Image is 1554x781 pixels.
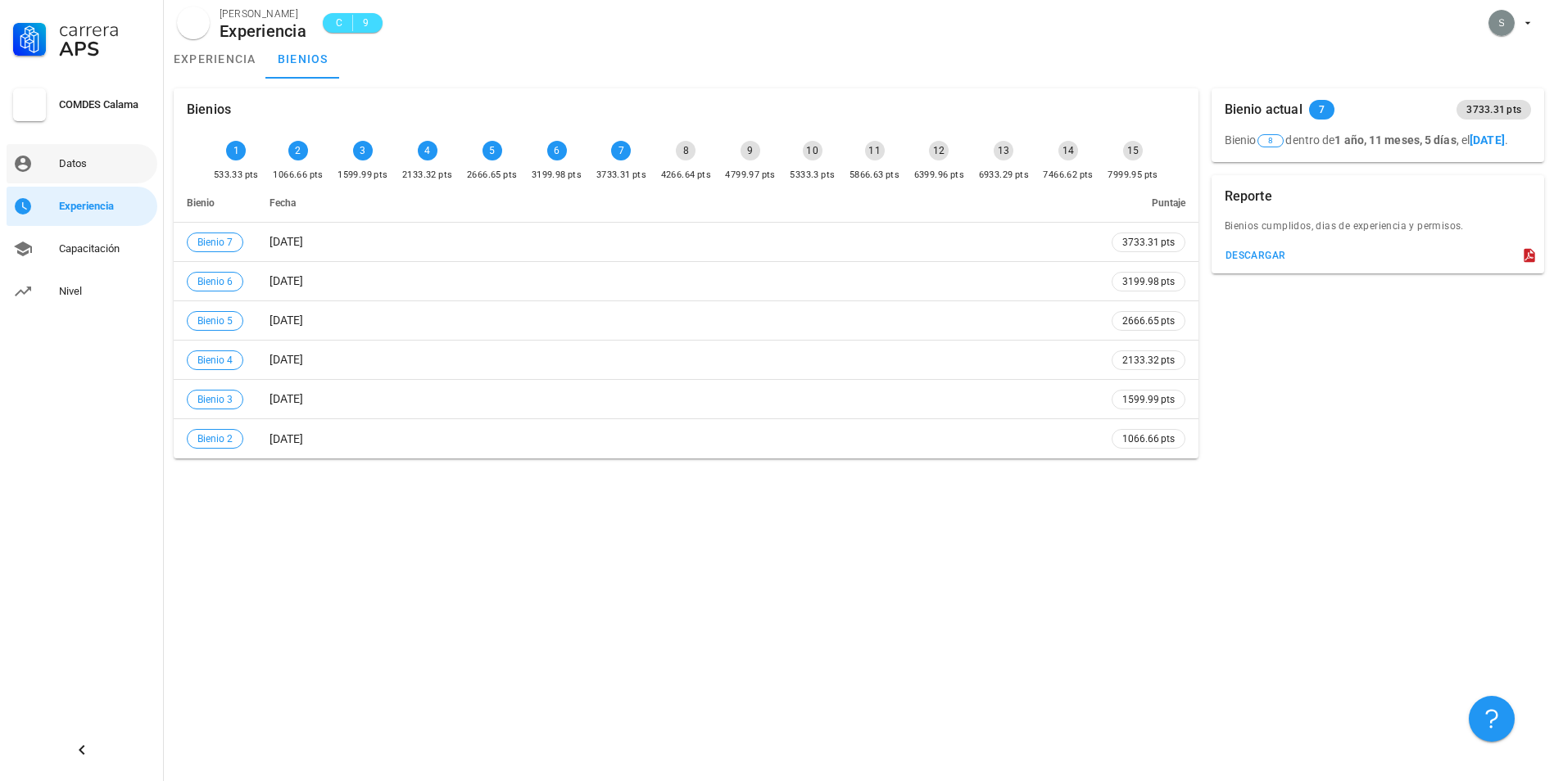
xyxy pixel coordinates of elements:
[1466,100,1521,120] span: 3733.31 pts
[803,141,822,160] div: 10
[7,229,157,269] a: Capacitación
[270,432,303,445] span: [DATE]
[174,183,256,223] th: Bienio
[360,15,373,31] span: 9
[214,167,259,183] div: 533.33 pts
[1218,244,1293,267] button: descargar
[1122,313,1175,329] span: 2666.65 pts
[1334,133,1456,147] b: 1 año, 11 meses, 5 días
[676,141,695,160] div: 8
[483,141,502,160] div: 5
[1122,391,1175,408] span: 1599.99 pts
[7,187,157,226] a: Experiencia
[256,183,1099,223] th: Fecha
[333,15,346,31] span: C
[661,167,711,183] div: 4266.64 pts
[187,88,231,131] div: Bienios
[197,233,233,251] span: Bienio 7
[7,272,157,311] a: Nivel
[1122,234,1175,251] span: 3733.31 pts
[270,353,303,366] span: [DATE]
[1225,88,1303,131] div: Bienio actual
[790,167,835,183] div: 5333.3 pts
[266,39,340,79] a: bienios
[226,141,246,160] div: 1
[197,390,233,409] span: Bienio 3
[59,98,151,111] div: COMDES Calama
[59,242,151,255] div: Capacitación
[270,274,303,287] span: [DATE]
[164,39,266,79] a: experiencia
[197,273,233,291] span: Bienio 6
[353,141,373,160] div: 3
[865,141,885,160] div: 11
[59,200,151,213] div: Experiencia
[1225,175,1272,218] div: Reporte
[929,141,949,160] div: 12
[1470,133,1505,147] b: [DATE]
[270,197,296,209] span: Fecha
[197,351,233,369] span: Bienio 4
[1123,141,1143,160] div: 15
[1212,218,1544,244] div: Bienios cumplidos, dias de experiencia y permisos.
[220,22,306,40] div: Experiencia
[1122,273,1175,290] span: 3199.98 pts
[59,285,151,298] div: Nivel
[220,6,306,22] div: [PERSON_NAME]
[1152,197,1185,209] span: Puntaje
[1122,431,1175,447] span: 1066.66 pts
[849,167,899,183] div: 5866.63 pts
[725,167,775,183] div: 4799.97 pts
[547,141,567,160] div: 6
[187,197,215,209] span: Bienio
[1122,352,1175,368] span: 2133.32 pts
[1488,10,1515,36] div: avatar
[59,39,151,59] div: APS
[979,167,1029,183] div: 6933.29 pts
[273,167,323,183] div: 1066.66 pts
[177,7,210,39] div: avatar
[59,157,151,170] div: Datos
[741,141,760,160] div: 9
[270,392,303,405] span: [DATE]
[197,312,233,330] span: Bienio 5
[467,167,517,183] div: 2666.65 pts
[59,20,151,39] div: Carrera
[338,167,387,183] div: 1599.99 pts
[596,167,646,183] div: 3733.31 pts
[197,430,233,448] span: Bienio 2
[270,314,303,327] span: [DATE]
[1058,141,1078,160] div: 14
[270,235,303,248] span: [DATE]
[994,141,1013,160] div: 13
[1099,183,1198,223] th: Puntaje
[611,141,631,160] div: 7
[418,141,437,160] div: 4
[402,167,452,183] div: 2133.32 pts
[1043,167,1093,183] div: 7466.62 pts
[7,144,157,183] a: Datos
[288,141,308,160] div: 2
[1461,133,1508,147] span: el .
[1225,250,1286,261] div: descargar
[1108,167,1158,183] div: 7999.95 pts
[1225,133,1459,147] span: Bienio dentro de ,
[532,167,582,183] div: 3199.98 pts
[1319,100,1325,120] span: 7
[914,167,964,183] div: 6399.96 pts
[1268,135,1273,147] span: 8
